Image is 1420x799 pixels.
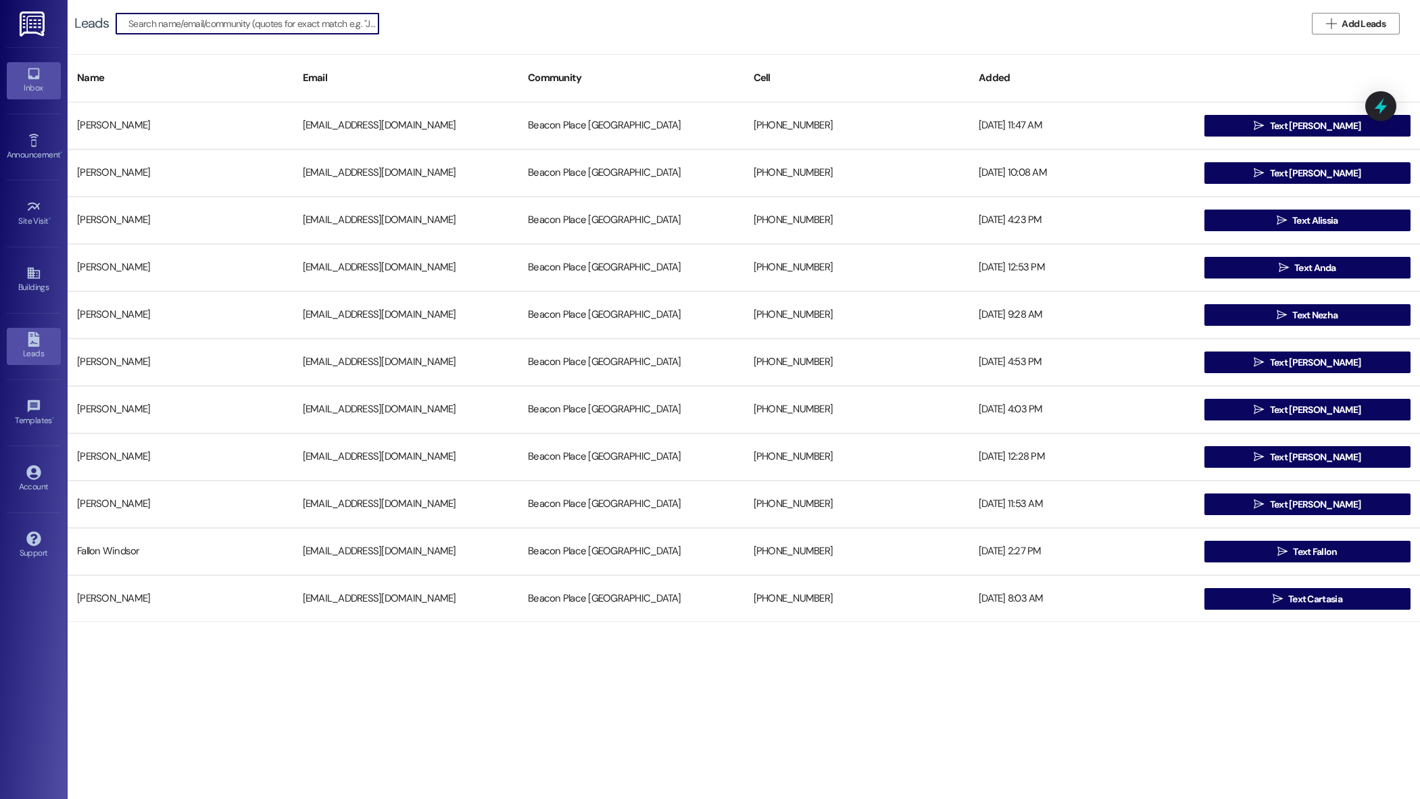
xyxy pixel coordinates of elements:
div: [DATE] 8:03 AM [969,585,1195,612]
i:  [1254,120,1264,131]
div: Leads [74,16,109,30]
button: Text Anda [1204,257,1411,279]
a: Site Visit • [7,195,61,232]
button: Text [PERSON_NAME] [1204,162,1411,184]
div: [PHONE_NUMBER] [744,396,970,423]
div: [DATE] 4:53 PM [969,349,1195,376]
button: Text [PERSON_NAME] [1204,446,1411,468]
div: [PERSON_NAME] [68,301,293,329]
span: Text Anda [1294,261,1336,275]
div: [EMAIL_ADDRESS][DOMAIN_NAME] [293,254,519,281]
div: [EMAIL_ADDRESS][DOMAIN_NAME] [293,349,519,376]
button: Text [PERSON_NAME] [1204,352,1411,373]
div: [EMAIL_ADDRESS][DOMAIN_NAME] [293,396,519,423]
i:  [1279,262,1289,273]
button: Add Leads [1312,13,1400,34]
div: Beacon Place [GEOGRAPHIC_DATA] [518,254,744,281]
div: [PHONE_NUMBER] [744,349,970,376]
div: [PHONE_NUMBER] [744,301,970,329]
div: Beacon Place [GEOGRAPHIC_DATA] [518,443,744,470]
div: Email [293,62,519,95]
div: Beacon Place [GEOGRAPHIC_DATA] [518,349,744,376]
div: [EMAIL_ADDRESS][DOMAIN_NAME] [293,207,519,234]
span: Text [PERSON_NAME] [1270,356,1361,370]
div: [PERSON_NAME] [68,443,293,470]
input: Search name/email/community (quotes for exact match e.g. "John Smith") [128,14,378,33]
div: [DATE] 2:27 PM [969,538,1195,565]
span: Text [PERSON_NAME] [1270,166,1361,180]
span: • [49,214,51,224]
div: [PERSON_NAME] [68,160,293,187]
i:  [1254,452,1264,462]
div: [PHONE_NUMBER] [744,443,970,470]
div: [EMAIL_ADDRESS][DOMAIN_NAME] [293,112,519,139]
a: Templates • [7,395,61,431]
div: [PHONE_NUMBER] [744,207,970,234]
div: [DATE] 11:47 AM [969,112,1195,139]
i:  [1254,357,1264,368]
span: Text Alissia [1292,214,1338,228]
div: [EMAIL_ADDRESS][DOMAIN_NAME] [293,160,519,187]
div: [DATE] 9:28 AM [969,301,1195,329]
div: [DATE] 4:23 PM [969,207,1195,234]
div: [PERSON_NAME] [68,349,293,376]
i:  [1273,594,1283,604]
span: Add Leads [1342,17,1386,31]
i:  [1326,18,1336,29]
i:  [1254,168,1264,178]
button: Text Alissia [1204,210,1411,231]
a: Inbox [7,62,61,99]
div: [EMAIL_ADDRESS][DOMAIN_NAME] [293,538,519,565]
div: [DATE] 4:03 PM [969,396,1195,423]
div: [PHONE_NUMBER] [744,112,970,139]
a: Support [7,527,61,564]
img: ResiDesk Logo [20,11,47,37]
div: Beacon Place [GEOGRAPHIC_DATA] [518,491,744,518]
div: [EMAIL_ADDRESS][DOMAIN_NAME] [293,443,519,470]
div: [EMAIL_ADDRESS][DOMAIN_NAME] [293,585,519,612]
div: [PERSON_NAME] [68,112,293,139]
span: Text [PERSON_NAME] [1270,403,1361,417]
div: [PHONE_NUMBER] [744,254,970,281]
div: Beacon Place [GEOGRAPHIC_DATA] [518,301,744,329]
div: Beacon Place [GEOGRAPHIC_DATA] [518,396,744,423]
a: Buildings [7,262,61,298]
button: Text [PERSON_NAME] [1204,399,1411,420]
span: Text Cartasia [1288,592,1342,606]
div: [PHONE_NUMBER] [744,491,970,518]
span: • [60,148,62,158]
a: Account [7,461,61,498]
span: Text [PERSON_NAME] [1270,498,1361,512]
button: Text Nezha [1204,304,1411,326]
i:  [1254,404,1264,415]
div: Cell [744,62,970,95]
div: [PERSON_NAME] [68,254,293,281]
div: Beacon Place [GEOGRAPHIC_DATA] [518,538,744,565]
div: Name [68,62,293,95]
div: Fallon Windsor [68,538,293,565]
div: [DATE] 11:53 AM [969,491,1195,518]
i:  [1254,499,1264,510]
div: Beacon Place [GEOGRAPHIC_DATA] [518,112,744,139]
div: Beacon Place [GEOGRAPHIC_DATA] [518,207,744,234]
div: [EMAIL_ADDRESS][DOMAIN_NAME] [293,491,519,518]
span: Text [PERSON_NAME] [1270,450,1361,464]
div: [PERSON_NAME] [68,207,293,234]
a: Leads [7,328,61,364]
div: Community [518,62,744,95]
button: Text Cartasia [1204,588,1411,610]
span: Text Fallon [1293,545,1337,559]
div: [PERSON_NAME] [68,491,293,518]
button: Text [PERSON_NAME] [1204,115,1411,137]
div: [DATE] 10:08 AM [969,160,1195,187]
i:  [1277,310,1287,320]
div: Beacon Place [GEOGRAPHIC_DATA] [518,585,744,612]
button: Text Fallon [1204,541,1411,562]
span: Text Nezha [1292,308,1338,322]
div: [EMAIL_ADDRESS][DOMAIN_NAME] [293,301,519,329]
i:  [1277,215,1287,226]
div: [PHONE_NUMBER] [744,160,970,187]
span: Text [PERSON_NAME] [1270,119,1361,133]
div: Beacon Place [GEOGRAPHIC_DATA] [518,160,744,187]
div: [PHONE_NUMBER] [744,538,970,565]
